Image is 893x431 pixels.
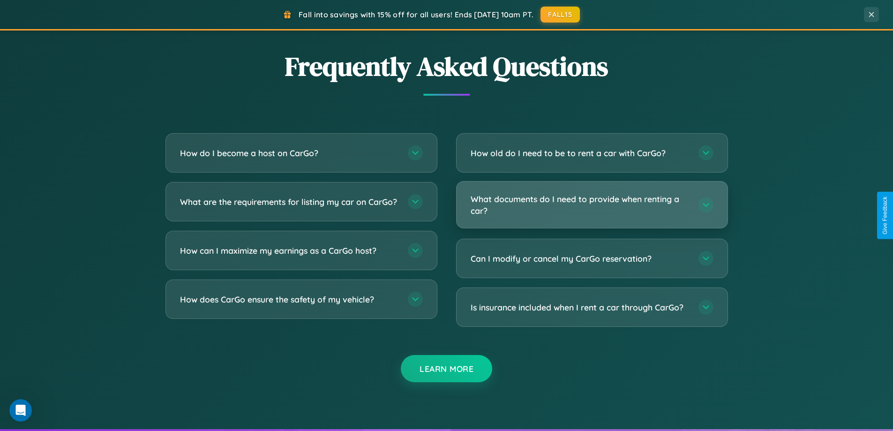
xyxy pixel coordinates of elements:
button: Learn More [401,355,492,382]
h3: How old do I need to be to rent a car with CarGo? [471,147,689,159]
h3: What are the requirements for listing my car on CarGo? [180,196,398,208]
div: Give Feedback [882,197,888,234]
iframe: Intercom live chat [9,399,32,422]
h3: Is insurance included when I rent a car through CarGo? [471,302,689,313]
h3: Can I modify or cancel my CarGo reservation? [471,253,689,265]
button: FALL15 [540,7,580,23]
h3: How do I become a host on CarGo? [180,147,398,159]
h3: What documents do I need to provide when renting a car? [471,193,689,216]
span: Fall into savings with 15% off for all users! Ends [DATE] 10am PT. [299,10,533,19]
h2: Frequently Asked Questions [165,48,728,84]
h3: How can I maximize my earnings as a CarGo host? [180,245,398,257]
h3: How does CarGo ensure the safety of my vehicle? [180,294,398,305]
